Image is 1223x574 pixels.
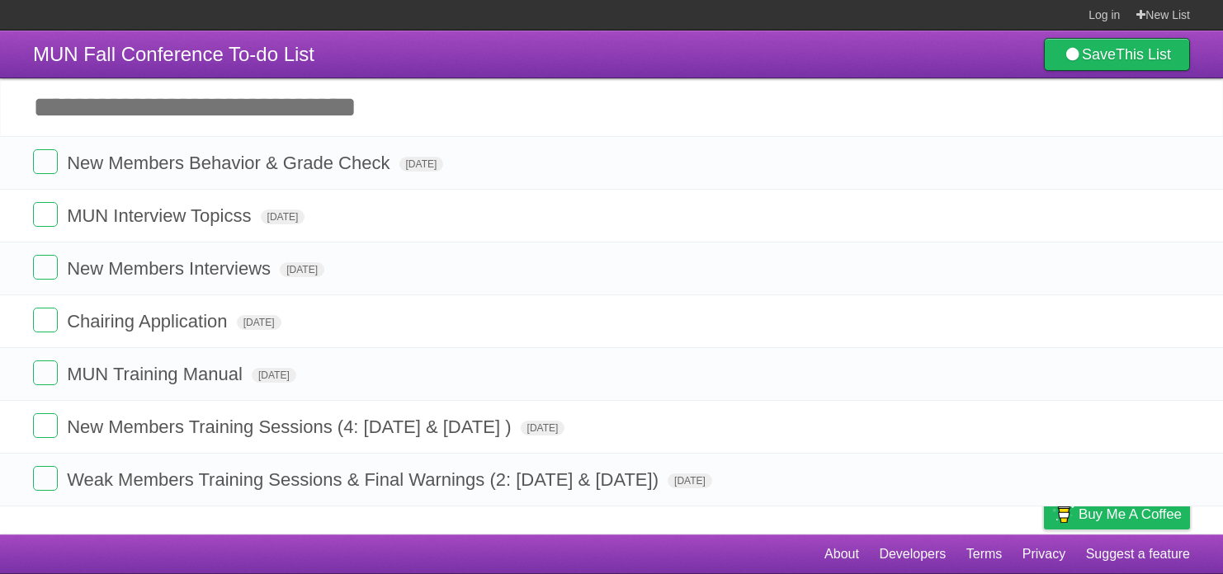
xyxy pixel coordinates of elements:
[33,360,58,385] label: Done
[33,308,58,332] label: Done
[67,469,663,490] span: Weak Members Training Sessions & Final Warnings (2: [DATE] & [DATE])
[399,157,444,172] span: [DATE]
[261,209,305,224] span: [DATE]
[1044,499,1190,529] a: Buy me a coffee
[521,421,565,435] span: [DATE]
[67,205,255,226] span: MUN Interview Topicss
[67,364,247,384] span: MUN Training Manual
[67,258,275,279] span: New Members Interviews
[280,262,324,277] span: [DATE]
[33,202,58,227] label: Done
[1116,46,1171,63] b: This List
[252,368,296,383] span: [DATE]
[33,255,58,280] label: Done
[668,473,712,488] span: [DATE]
[1079,500,1182,529] span: Buy me a coffee
[237,315,281,330] span: [DATE]
[67,311,231,332] span: Chairing Application
[1044,38,1190,71] a: SaveThis List
[33,149,58,174] label: Done
[1052,500,1074,528] img: Buy me a coffee
[824,539,859,570] a: About
[966,539,1003,570] a: Terms
[1086,539,1190,570] a: Suggest a feature
[33,43,314,65] span: MUN Fall Conference To-do List
[67,416,515,437] span: New Members Training Sessions (4: [DATE] & [DATE] )
[33,466,58,491] label: Done
[67,153,394,173] span: New Members Behavior & Grade Check
[1022,539,1065,570] a: Privacy
[33,413,58,438] label: Done
[879,539,946,570] a: Developers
